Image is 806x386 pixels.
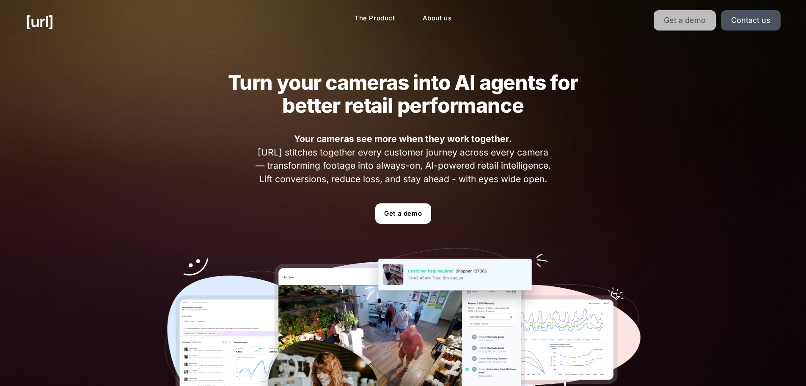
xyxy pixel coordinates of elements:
[416,10,459,27] a: About us
[253,132,553,186] span: [URL] stitches together every customer journey across every camera — transforming footage into al...
[654,10,716,31] a: Get a demo
[25,10,53,33] a: [URL]
[721,10,781,31] a: Contact us
[212,71,595,117] h2: Turn your cameras into AI agents for better retail performance
[375,203,431,224] a: Get a demo
[348,10,402,27] a: The Product
[294,133,512,144] strong: Your cameras see more when they work together.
